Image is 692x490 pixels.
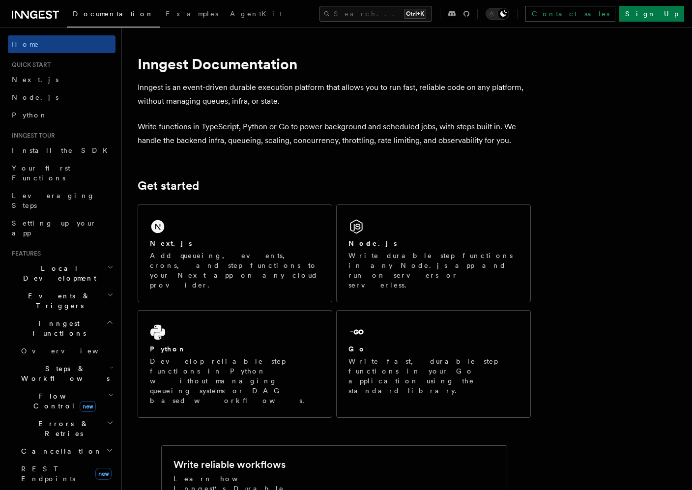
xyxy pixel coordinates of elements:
[8,106,115,124] a: Python
[319,6,432,22] button: Search...Ctrl+K
[8,259,115,287] button: Local Development
[8,142,115,159] a: Install the SDK
[12,164,70,182] span: Your first Functions
[17,387,115,415] button: Flow Controlnew
[12,93,58,101] span: Node.js
[160,3,224,27] a: Examples
[17,446,102,456] span: Cancellation
[8,71,115,88] a: Next.js
[224,3,288,27] a: AgentKit
[17,360,115,387] button: Steps & Workflows
[336,310,531,418] a: GoWrite fast, durable step functions in your Go application using the standard library.
[73,10,154,18] span: Documentation
[8,132,55,140] span: Inngest tour
[166,10,218,18] span: Examples
[12,39,39,49] span: Home
[486,8,509,20] button: Toggle dark mode
[138,179,199,193] a: Get started
[8,35,115,53] a: Home
[138,310,332,418] a: PythonDevelop reliable step functions in Python without managing queueing systems or DAG based wo...
[138,120,531,147] p: Write functions in TypeScript, Python or Go to power background and scheduled jobs, with steps bu...
[17,442,115,460] button: Cancellation
[150,344,186,354] h2: Python
[12,146,114,154] span: Install the SDK
[8,291,107,311] span: Events & Triggers
[8,250,41,258] span: Features
[8,287,115,315] button: Events & Triggers
[348,238,397,248] h2: Node.js
[17,415,115,442] button: Errors & Retries
[17,391,108,411] span: Flow Control
[21,465,75,483] span: REST Endpoints
[17,342,115,360] a: Overview
[173,458,286,471] h2: Write reliable workflows
[80,401,96,412] span: new
[12,219,96,237] span: Setting up your app
[348,251,519,290] p: Write durable step functions in any Node.js app and run on servers or serverless.
[150,251,320,290] p: Add queueing, events, crons, and step functions to your Next app on any cloud provider.
[8,263,107,283] span: Local Development
[348,356,519,396] p: Write fast, durable step functions in your Go application using the standard library.
[230,10,282,18] span: AgentKit
[525,6,615,22] a: Contact sales
[8,61,51,69] span: Quick start
[8,318,106,338] span: Inngest Functions
[17,364,110,383] span: Steps & Workflows
[138,204,332,302] a: Next.jsAdd queueing, events, crons, and step functions to your Next app on any cloud provider.
[17,460,115,488] a: REST Endpointsnew
[12,192,95,209] span: Leveraging Steps
[21,347,122,355] span: Overview
[138,55,531,73] h1: Inngest Documentation
[12,76,58,84] span: Next.js
[12,111,48,119] span: Python
[8,214,115,242] a: Setting up your app
[619,6,684,22] a: Sign Up
[17,419,107,438] span: Errors & Retries
[336,204,531,302] a: Node.jsWrite durable step functions in any Node.js app and run on servers or serverless.
[138,81,531,108] p: Inngest is an event-driven durable execution platform that allows you to run fast, reliable code ...
[67,3,160,28] a: Documentation
[8,187,115,214] a: Leveraging Steps
[404,9,426,19] kbd: Ctrl+K
[95,468,112,480] span: new
[8,88,115,106] a: Node.js
[8,315,115,342] button: Inngest Functions
[8,159,115,187] a: Your first Functions
[150,238,192,248] h2: Next.js
[150,356,320,405] p: Develop reliable step functions in Python without managing queueing systems or DAG based workflows.
[348,344,366,354] h2: Go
